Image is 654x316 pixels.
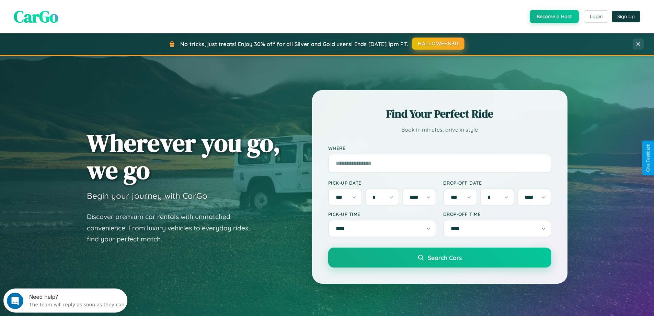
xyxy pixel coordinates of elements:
[443,180,551,186] label: Drop-off Date
[87,211,259,245] p: Discover premium car rentals with unmatched convenience. From luxury vehicles to everyday rides, ...
[87,129,280,184] h1: Wherever you go, we go
[328,125,551,135] p: Book in minutes, drive in style
[180,41,408,47] span: No tricks, just treats! Enjoy 30% off for all Silver and Gold users! Ends [DATE] 1pm PT.
[428,254,462,261] span: Search Cars
[328,145,551,151] label: Where
[328,106,551,121] h2: Find Your Perfect Ride
[3,3,128,22] div: Open Intercom Messenger
[328,180,436,186] label: Pick-up Date
[328,211,436,217] label: Pick-up Time
[646,144,651,172] div: Give Feedback
[328,248,551,268] button: Search Cars
[584,10,608,23] button: Login
[26,11,121,19] div: The team will reply as soon as they can
[26,6,121,11] div: Need help?
[530,10,579,23] button: Become a Host
[3,288,127,313] iframe: Intercom live chat discovery launcher
[7,293,23,309] iframe: Intercom live chat
[612,11,640,22] button: Sign Up
[87,190,207,201] h3: Begin your journey with CarGo
[443,211,551,217] label: Drop-off Time
[412,37,464,50] button: HALLOWEEN30
[14,5,58,28] span: CarGo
